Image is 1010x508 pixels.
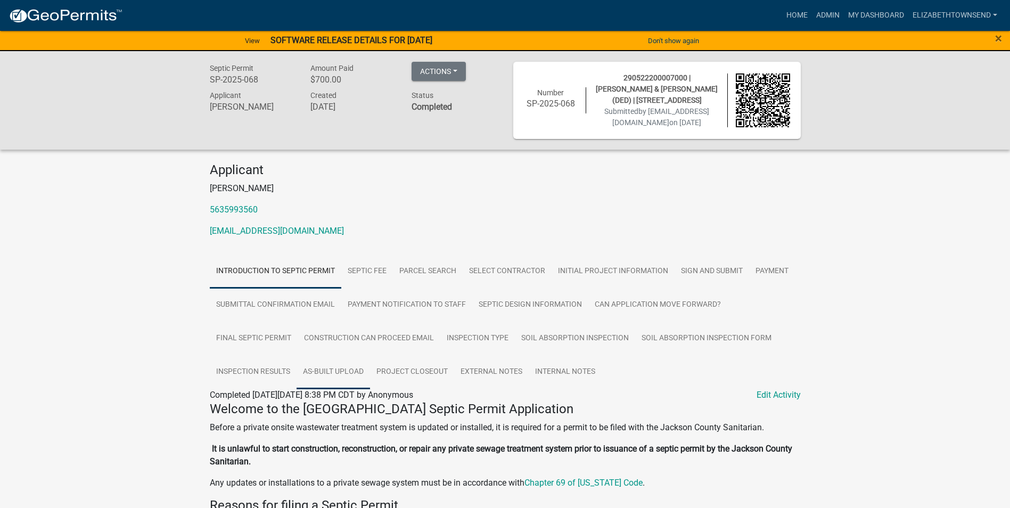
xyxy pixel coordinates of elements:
span: 290522200007000 | [PERSON_NAME] & [PERSON_NAME] (DED) | [STREET_ADDRESS] [596,73,718,104]
a: Project Closeout [370,355,454,389]
strong: SOFTWARE RELEASE DETAILS FOR [DATE] [270,35,432,45]
h6: [DATE] [310,102,396,112]
h4: Welcome to the [GEOGRAPHIC_DATA] Septic Permit Application [210,402,801,417]
a: Payment [749,255,795,289]
a: Submittal Confirmation Email [210,288,341,322]
a: Construction Can Proceed Email [298,322,440,356]
h6: SP-2025-068 [524,99,578,109]
h6: [PERSON_NAME] [210,102,295,112]
a: My Dashboard [844,5,908,26]
a: As-built Upload [297,355,370,389]
span: Applicant [210,91,241,100]
a: ElizabethTownsend [908,5,1001,26]
a: Can Application Move Forward? [588,288,727,322]
h6: $700.00 [310,75,396,85]
a: 5635993560 [210,204,258,215]
span: Amount Paid [310,64,354,72]
span: Completed [DATE][DATE] 8:38 PM CDT by Anonymous [210,390,413,400]
a: Initial Project Information [552,255,675,289]
h4: Applicant [210,162,801,178]
a: Parcel search [393,255,463,289]
h6: SP-2025-068 [210,75,295,85]
p: Any updates or installations to a private sewage system must be in accordance with . [210,477,801,489]
a: Admin [812,5,844,26]
span: Submitted on [DATE] [604,107,709,127]
a: Home [782,5,812,26]
span: × [995,31,1002,46]
a: Septic Design Information [472,288,588,322]
a: Introduction to Septic Permit [210,255,341,289]
a: Inspection Results [210,355,297,389]
a: Sign and Submit [675,255,749,289]
span: by [EMAIL_ADDRESS][DOMAIN_NAME] [612,107,709,127]
span: Created [310,91,336,100]
span: Septic Permit [210,64,253,72]
a: [EMAIL_ADDRESS][DOMAIN_NAME] [210,226,344,236]
span: Status [412,91,433,100]
p: Before a private onsite wastewater treatment system is updated or installed, it is required for a... [210,421,801,434]
a: Inspection Type [440,322,515,356]
button: Don't show again [644,32,703,50]
a: Septic Fee [341,255,393,289]
img: QR code [736,73,790,128]
a: Select contractor [463,255,552,289]
span: Number [537,88,564,97]
a: Soil Absorption Inspection Form [635,322,778,356]
a: Internal Notes [529,355,602,389]
a: Chapter 69 of [US_STATE] Code [524,478,643,488]
a: Payment Notification to Staff [341,288,472,322]
p: [PERSON_NAME] [210,182,801,195]
a: Final Septic Permit [210,322,298,356]
button: Actions [412,62,466,81]
a: Edit Activity [757,389,801,402]
a: Soil Absorption Inspection [515,322,635,356]
button: Close [995,32,1002,45]
strong: Completed [412,102,452,112]
a: View [241,32,264,50]
strong: It is unlawful to start construction, reconstruction, or repair any private sewage treatment syst... [210,444,792,466]
a: External Notes [454,355,529,389]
